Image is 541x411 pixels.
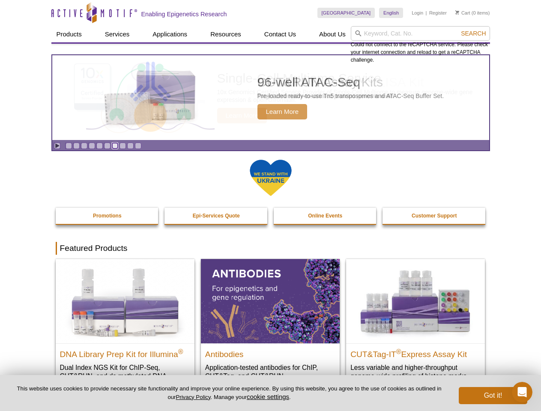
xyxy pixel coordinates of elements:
[429,10,447,16] a: Register
[455,10,459,15] img: Your Cart
[141,10,227,18] h2: Enabling Epigenetics Research
[379,8,403,18] a: English
[56,208,159,224] a: Promotions
[412,10,423,16] a: Login
[455,10,470,16] a: Cart
[135,143,141,149] a: Go to slide 10
[89,143,95,149] a: Go to slide 4
[350,346,481,359] h2: CUT&Tag-IT Express Assay Kit
[396,348,401,355] sup: ®
[73,143,80,149] a: Go to slide 2
[112,143,118,149] a: Go to slide 7
[512,382,532,402] iframe: Intercom live chat
[205,346,335,359] h2: Antibodies
[426,8,427,18] li: |
[164,208,268,224] a: Epi-Services Quote
[461,30,486,37] span: Search
[249,159,292,197] img: We Stand With Ukraine
[66,143,72,149] a: Go to slide 1
[96,143,103,149] a: Go to slide 5
[54,143,60,149] a: Toggle autoplay
[120,143,126,149] a: Go to slide 8
[60,363,190,389] p: Dual Index NGS Kit for ChIP-Seq, CUT&RUN, and ds methylated DNA assays.
[205,363,335,381] p: Application-tested antibodies for ChIP, CUT&Tag, and CUT&RUN.
[56,259,194,397] a: DNA Library Prep Kit for Illumina DNA Library Prep Kit for Illumina® Dual Index NGS Kit for ChIP-...
[176,394,210,400] a: Privacy Policy
[351,26,490,64] div: Could not connect to the reCAPTCHA service. Please check your internet connection and reload to g...
[314,26,351,42] a: About Us
[178,348,183,355] sup: ®
[127,143,134,149] a: Go to slide 9
[201,259,340,343] img: All Antibodies
[60,346,190,359] h2: DNA Library Prep Kit for Illumina
[274,208,377,224] a: Online Events
[104,143,111,149] a: Go to slide 6
[458,30,488,37] button: Search
[81,143,87,149] a: Go to slide 3
[14,385,445,401] p: This website uses cookies to provide necessary site functionality and improve your online experie...
[351,26,490,41] input: Keyword, Cat. No.
[93,213,122,219] strong: Promotions
[51,26,87,42] a: Products
[56,242,486,255] h2: Featured Products
[383,208,486,224] a: Customer Support
[259,26,301,42] a: Contact Us
[346,259,485,343] img: CUT&Tag-IT® Express Assay Kit
[412,213,457,219] strong: Customer Support
[350,363,481,381] p: Less variable and higher-throughput genome-wide profiling of histone marks​.
[56,259,194,343] img: DNA Library Prep Kit for Illumina
[100,26,135,42] a: Services
[455,8,490,18] li: (0 items)
[147,26,192,42] a: Applications
[459,387,527,404] button: Got it!
[201,259,340,389] a: All Antibodies Antibodies Application-tested antibodies for ChIP, CUT&Tag, and CUT&RUN.
[247,393,289,400] button: cookie settings
[317,8,375,18] a: [GEOGRAPHIC_DATA]
[193,213,240,219] strong: Epi-Services Quote
[205,26,246,42] a: Resources
[346,259,485,389] a: CUT&Tag-IT® Express Assay Kit CUT&Tag-IT®Express Assay Kit Less variable and higher-throughput ge...
[308,213,342,219] strong: Online Events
